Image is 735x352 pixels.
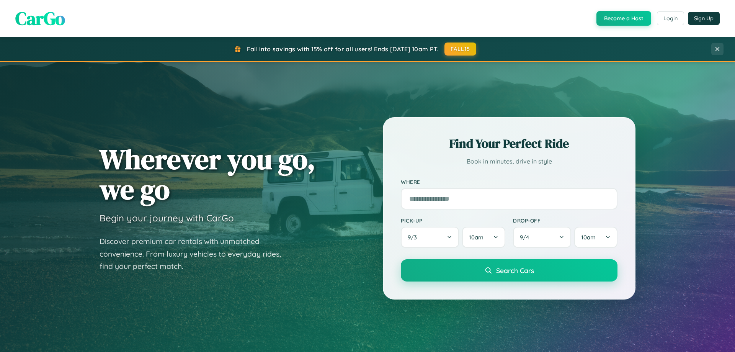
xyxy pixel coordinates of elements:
[401,178,617,185] label: Where
[469,234,483,241] span: 10am
[401,259,617,282] button: Search Cars
[401,156,617,167] p: Book in minutes, drive in style
[657,11,684,25] button: Login
[100,235,291,273] p: Discover premium car rentals with unmatched convenience. From luxury vehicles to everyday rides, ...
[462,227,505,248] button: 10am
[581,234,596,241] span: 10am
[100,144,315,205] h1: Wherever you go, we go
[100,212,234,224] h3: Begin your journey with CarGo
[408,234,421,241] span: 9 / 3
[596,11,651,26] button: Become a Host
[401,135,617,152] h2: Find Your Perfect Ride
[520,234,533,241] span: 9 / 4
[688,12,720,25] button: Sign Up
[513,227,571,248] button: 9/4
[401,227,459,248] button: 9/3
[513,217,617,224] label: Drop-off
[574,227,617,248] button: 10am
[496,266,534,275] span: Search Cars
[247,45,439,53] span: Fall into savings with 15% off for all users! Ends [DATE] 10am PT.
[444,43,477,56] button: FALL15
[15,6,65,31] span: CarGo
[401,217,505,224] label: Pick-up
